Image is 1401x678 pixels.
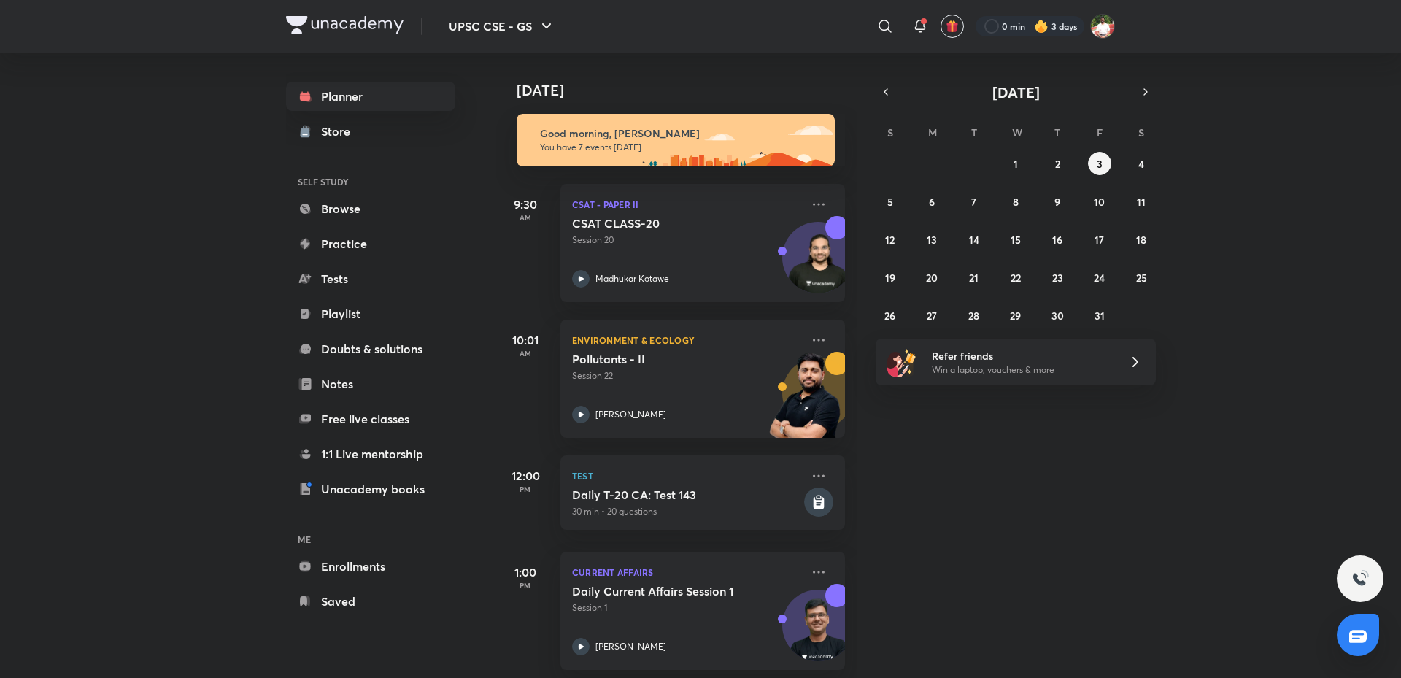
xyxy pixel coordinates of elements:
[517,82,860,99] h4: [DATE]
[595,272,669,285] p: Madhukar Kotawe
[1088,228,1111,251] button: October 17, 2025
[879,266,902,289] button: October 19, 2025
[595,640,666,653] p: [PERSON_NAME]
[572,505,801,518] p: 30 min • 20 questions
[920,304,943,327] button: October 27, 2025
[496,467,555,485] h5: 12:00
[286,527,455,552] h6: ME
[286,117,455,146] a: Store
[1088,190,1111,213] button: October 10, 2025
[1137,195,1146,209] abbr: October 11, 2025
[1351,570,1369,588] img: ttu
[1010,309,1021,323] abbr: October 29, 2025
[496,349,555,358] p: AM
[496,331,555,349] h5: 10:01
[1095,233,1104,247] abbr: October 17, 2025
[765,352,845,452] img: unacademy
[1088,152,1111,175] button: October 3, 2025
[572,584,754,598] h5: Daily Current Affairs Session 1
[1136,233,1146,247] abbr: October 18, 2025
[971,126,977,139] abbr: Tuesday
[1004,266,1027,289] button: October 22, 2025
[1094,271,1105,285] abbr: October 24, 2025
[932,363,1111,377] p: Win a laptop, vouchers & more
[572,196,801,213] p: CSAT - Paper II
[887,195,893,209] abbr: October 5, 2025
[971,195,976,209] abbr: October 7, 2025
[1130,190,1153,213] button: October 11, 2025
[286,369,455,398] a: Notes
[1046,228,1069,251] button: October 16, 2025
[879,190,902,213] button: October 5, 2025
[920,266,943,289] button: October 20, 2025
[962,304,986,327] button: October 28, 2025
[1051,309,1064,323] abbr: October 30, 2025
[1004,304,1027,327] button: October 29, 2025
[1054,195,1060,209] abbr: October 9, 2025
[1130,266,1153,289] button: October 25, 2025
[1012,126,1022,139] abbr: Wednesday
[286,194,455,223] a: Browse
[783,598,853,668] img: Avatar
[286,474,455,504] a: Unacademy books
[884,309,895,323] abbr: October 26, 2025
[572,216,754,231] h5: CSAT CLASS-20
[1055,157,1060,171] abbr: October 2, 2025
[1130,228,1153,251] button: October 18, 2025
[1004,190,1027,213] button: October 8, 2025
[572,601,801,615] p: Session 1
[496,485,555,493] p: PM
[1052,271,1063,285] abbr: October 23, 2025
[1004,152,1027,175] button: October 1, 2025
[929,195,935,209] abbr: October 6, 2025
[1097,126,1103,139] abbr: Friday
[1046,266,1069,289] button: October 23, 2025
[920,190,943,213] button: October 6, 2025
[928,126,937,139] abbr: Monday
[1046,152,1069,175] button: October 2, 2025
[969,233,979,247] abbr: October 14, 2025
[1046,190,1069,213] button: October 9, 2025
[286,299,455,328] a: Playlist
[927,309,937,323] abbr: October 27, 2025
[517,114,835,166] img: morning
[1004,228,1027,251] button: October 15, 2025
[932,348,1111,363] h6: Refer friends
[1088,304,1111,327] button: October 31, 2025
[572,331,801,349] p: Environment & Ecology
[321,123,359,140] div: Store
[1011,233,1021,247] abbr: October 15, 2025
[1136,271,1147,285] abbr: October 25, 2025
[879,304,902,327] button: October 26, 2025
[286,82,455,111] a: Planner
[885,233,895,247] abbr: October 12, 2025
[1097,157,1103,171] abbr: October 3, 2025
[1138,157,1144,171] abbr: October 4, 2025
[1052,233,1062,247] abbr: October 16, 2025
[440,12,564,41] button: UPSC CSE - GS
[496,196,555,213] h5: 9:30
[896,82,1135,102] button: [DATE]
[286,264,455,293] a: Tests
[1054,126,1060,139] abbr: Thursday
[887,347,916,377] img: referral
[572,352,754,366] h5: Pollutants - II
[962,266,986,289] button: October 21, 2025
[968,309,979,323] abbr: October 28, 2025
[286,439,455,469] a: 1:1 Live mentorship
[885,271,895,285] abbr: October 19, 2025
[926,271,938,285] abbr: October 20, 2025
[286,229,455,258] a: Practice
[969,271,979,285] abbr: October 21, 2025
[962,190,986,213] button: October 7, 2025
[286,552,455,581] a: Enrollments
[1095,309,1105,323] abbr: October 31, 2025
[595,408,666,421] p: [PERSON_NAME]
[887,126,893,139] abbr: Sunday
[540,127,822,140] h6: Good morning, [PERSON_NAME]
[1094,195,1105,209] abbr: October 10, 2025
[496,563,555,581] h5: 1:00
[962,228,986,251] button: October 14, 2025
[920,228,943,251] button: October 13, 2025
[286,334,455,363] a: Doubts & solutions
